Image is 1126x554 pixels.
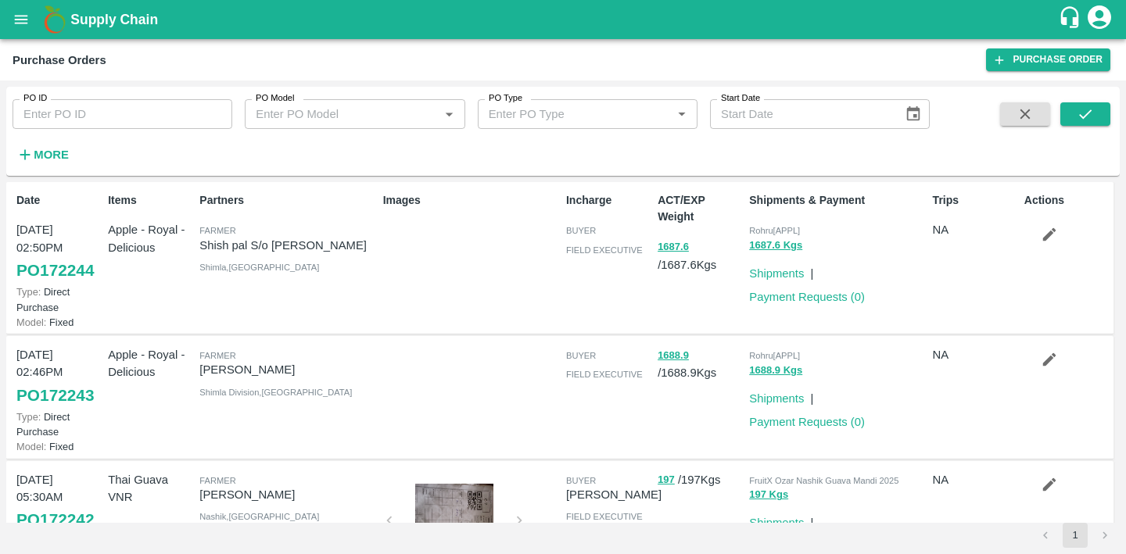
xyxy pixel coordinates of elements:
p: Date [16,192,102,209]
span: Model: [16,316,46,328]
a: Shipments [749,392,804,405]
p: NA [933,346,1018,363]
input: Enter PO Type [482,104,667,124]
span: Shimla Division , [GEOGRAPHIC_DATA] [199,388,352,397]
span: buyer [566,476,596,485]
a: PO172243 [16,381,94,409]
button: 1688.9 [658,347,689,365]
span: Farmer [199,476,235,485]
p: Apple - Royal - Delicious [108,221,193,256]
input: Enter PO Model [249,104,434,124]
strong: More [34,148,69,161]
p: Shipments & Payment [749,192,926,209]
div: customer-support [1058,5,1085,34]
a: Payment Requests (0) [749,291,865,303]
p: Shish pal S/o [PERSON_NAME] [199,237,376,254]
span: Nashik , [GEOGRAPHIC_DATA] [199,512,319,521]
img: logo [39,4,70,35]
p: Partners [199,192,376,209]
span: Type: [16,411,41,423]
input: Start Date [710,99,892,129]
div: account of current user [1085,3,1113,36]
button: 1688.9 Kgs [749,362,802,380]
span: field executive [566,245,643,255]
p: Images [383,192,560,209]
button: More [13,141,73,168]
a: PO172242 [16,506,94,534]
span: Rohru[APPL] [749,226,800,235]
span: Rohru[APPL] [749,351,800,360]
label: PO Type [489,92,522,105]
p: Direct Purchase [16,284,102,314]
p: Thai Guava VNR [108,471,193,506]
button: Choose date [898,99,928,129]
div: | [804,259,813,282]
button: 1687.6 [658,238,689,256]
button: 197 [658,471,675,489]
button: page 1 [1063,523,1088,548]
p: [PERSON_NAME] [199,486,376,503]
label: Start Date [721,92,760,105]
a: Shipments [749,516,804,529]
span: Model: [16,441,46,452]
p: Apple - Royal - Delicious [108,346,193,381]
p: [DATE] 05:30AM [16,471,102,506]
span: Farmer [199,226,235,235]
p: NA [933,221,1018,238]
p: Trips [933,192,1018,209]
a: Purchase Order [986,48,1110,71]
button: Open [439,104,459,124]
p: [PERSON_NAME] [199,361,376,378]
span: Shimla , [GEOGRAPHIC_DATA] [199,263,319,272]
span: buyer [566,351,596,360]
label: PO ID [23,92,47,105]
span: FruitX Ozar Nashik Guava Mandi 2025 [749,476,898,485]
span: Type: [16,286,41,298]
p: Incharge [566,192,651,209]
div: | [804,508,813,531]
p: [PERSON_NAME] [566,486,662,503]
span: field executive [566,370,643,379]
button: Open [672,104,692,124]
a: Supply Chain [70,9,1058,30]
p: / 197 Kgs [658,471,743,489]
p: NA [933,471,1018,488]
p: Direct Purchase [16,409,102,439]
span: buyer [566,226,596,235]
p: / 1687.6 Kgs [658,238,743,273]
p: [DATE] 02:46PM [16,346,102,381]
p: ACT/EXP Weight [658,192,743,225]
button: 197 Kgs [749,486,788,504]
label: PO Model [256,92,295,105]
div: | [804,384,813,407]
button: open drawer [3,2,39,38]
input: Enter PO ID [13,99,232,129]
p: Actions [1024,192,1110,209]
p: Fixed [16,315,102,330]
p: [DATE] 02:50PM [16,221,102,256]
a: Shipments [749,267,804,280]
p: Items [108,192,193,209]
p: / 1688.9 Kgs [658,346,743,382]
a: Payment Requests (0) [749,416,865,428]
button: 1687.6 Kgs [749,237,802,255]
span: field executive [566,512,643,521]
a: PO172244 [16,256,94,284]
nav: pagination navigation [1031,523,1120,548]
b: Supply Chain [70,12,158,27]
span: Farmer [199,351,235,360]
div: Purchase Orders [13,50,106,70]
p: Fixed [16,439,102,454]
